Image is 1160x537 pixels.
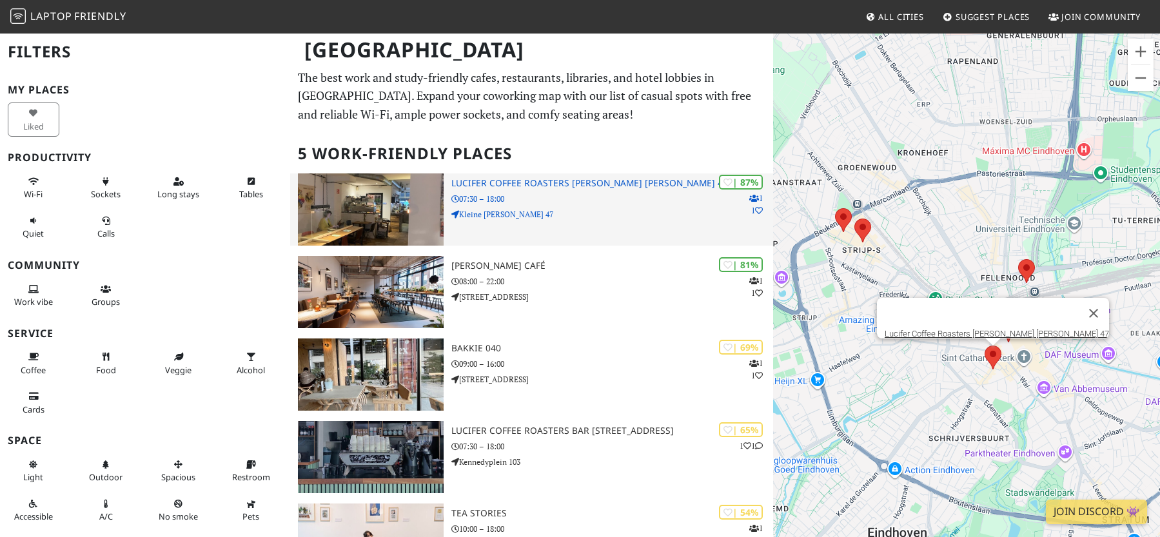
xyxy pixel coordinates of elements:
span: Join Community [1061,11,1141,23]
div: | 81% [719,257,763,272]
span: Video/audio calls [97,228,115,239]
span: Outdoor area [89,471,123,483]
h1: [GEOGRAPHIC_DATA] [294,32,771,68]
a: Lucifer Coffee Roasters BAR kennedyplein 103 | 65% 11 Lucifer Coffee Roasters BAR [STREET_ADDRESS... [290,421,774,493]
button: Long stays [153,171,204,205]
p: 1 1 [749,192,763,217]
span: Work-friendly tables [239,188,263,200]
p: 10:00 – 18:00 [451,523,774,535]
button: Accessible [8,493,59,527]
button: Food [80,346,132,380]
button: A/C [80,493,132,527]
p: 08:00 – 22:00 [451,275,774,288]
span: Air conditioned [99,511,113,522]
button: Zoom in [1128,39,1154,64]
span: Smoke free [159,511,198,522]
button: Outdoor [80,454,132,488]
img: LaptopFriendly [10,8,26,24]
div: | 87% [719,175,763,190]
div: | 69% [719,340,763,355]
h2: 5 Work-Friendly Places [298,134,766,173]
a: Bakkie 040 | 69% 11 Bakkie 040 09:00 – 16:00 [STREET_ADDRESS] [290,338,774,411]
p: 1 1 [749,357,763,382]
button: Close [1078,298,1109,329]
button: Groups [80,278,132,313]
span: Veggie [165,364,192,376]
img: Bakkie 040 [298,338,444,411]
span: Coffee [21,364,46,376]
p: 09:00 – 16:00 [451,358,774,370]
img: Lucifer Coffee Roasters BAR kennedyplein 103 [298,421,444,493]
button: Calls [80,210,132,244]
button: Work vibe [8,278,59,313]
button: Restroom [225,454,277,488]
img: Douwe Egberts Café [298,256,444,328]
span: Suggest Places [956,11,1030,23]
span: Power sockets [91,188,121,200]
button: Alcohol [225,346,277,380]
span: Credit cards [23,404,44,415]
span: Quiet [23,228,44,239]
h3: Tea stories [451,508,774,519]
button: Light [8,454,59,488]
h3: Space [8,434,282,447]
p: The best work and study-friendly cafes, restaurants, libraries, and hotel lobbies in [GEOGRAPHIC_... [298,68,766,124]
span: Restroom [232,471,270,483]
span: Alcohol [237,364,265,376]
span: Food [96,364,116,376]
button: Sockets [80,171,132,205]
p: 1 1 [749,275,763,299]
button: Zoom out [1128,65,1154,91]
img: Lucifer Coffee Roasters BAR kleine berg 47 [298,173,444,246]
span: Friendly [74,9,126,23]
button: Quiet [8,210,59,244]
a: Lucifer Coffee Roasters [PERSON_NAME] [PERSON_NAME] 47 [885,329,1109,338]
a: LaptopFriendly LaptopFriendly [10,6,126,28]
button: Wi-Fi [8,171,59,205]
h3: My Places [8,84,282,96]
button: Cards [8,386,59,420]
button: No smoke [153,493,204,527]
h3: Community [8,259,282,271]
a: All Cities [860,5,929,28]
span: Accessible [14,511,53,522]
p: [STREET_ADDRESS] [451,291,774,303]
h3: [PERSON_NAME] Café [451,260,774,271]
span: Group tables [92,296,120,308]
h2: Filters [8,32,282,72]
span: Spacious [161,471,195,483]
span: Pet friendly [242,511,259,522]
p: Kennedyplein 103 [451,456,774,468]
button: Spacious [153,454,204,488]
span: Natural light [23,471,43,483]
div: | 54% [719,505,763,520]
button: Coffee [8,346,59,380]
button: Pets [225,493,277,527]
span: Stable Wi-Fi [24,188,43,200]
h3: Service [8,327,282,340]
a: Suggest Places [938,5,1036,28]
p: 1 1 [740,440,763,452]
h3: Productivity [8,151,282,164]
p: [STREET_ADDRESS] [451,373,774,386]
span: Laptop [30,9,72,23]
span: Long stays [157,188,199,200]
p: 07:30 – 18:00 [451,440,774,453]
a: Douwe Egberts Café | 81% 11 [PERSON_NAME] Café 08:00 – 22:00 [STREET_ADDRESS] [290,256,774,328]
h3: Lucifer Coffee Roasters [PERSON_NAME] [PERSON_NAME] 47 [451,178,774,189]
p: Kleine [PERSON_NAME] 47 [451,208,774,220]
p: 07:30 – 18:00 [451,193,774,205]
div: | 65% [719,422,763,437]
h3: Bakkie 040 [451,343,774,354]
a: Lucifer Coffee Roasters BAR kleine berg 47 | 87% 11 Lucifer Coffee Roasters [PERSON_NAME] [PERSON... [290,173,774,246]
h3: Lucifer Coffee Roasters BAR [STREET_ADDRESS] [451,425,774,436]
span: All Cities [878,11,924,23]
button: Tables [225,171,277,205]
span: People working [14,296,53,308]
button: Veggie [153,346,204,380]
a: Join Community [1043,5,1146,28]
